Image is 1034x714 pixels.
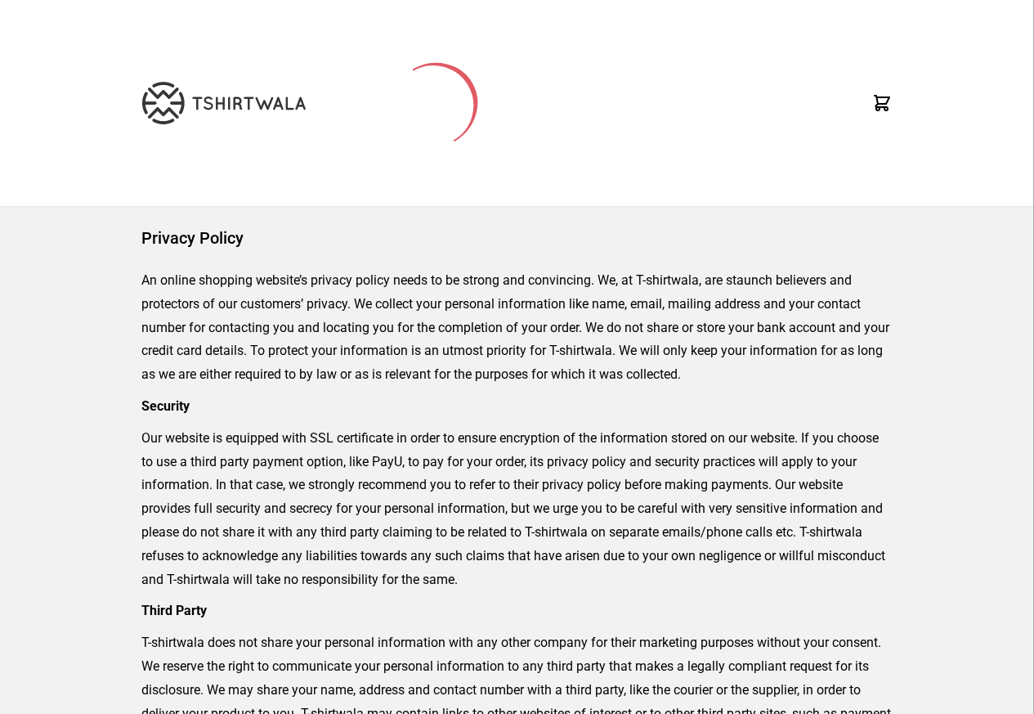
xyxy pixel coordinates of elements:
strong: Third Party [141,603,207,618]
strong: Security [141,398,190,414]
h1: Privacy Policy [141,227,893,249]
img: TW-LOGO-400-104.png [142,82,306,124]
p: Our website is equipped with SSL certificate in order to ensure encryption of the information sto... [141,427,893,592]
p: An online shopping website’s privacy policy needs to be strong and convincing. We, at T-shirtwala... [141,269,893,387]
